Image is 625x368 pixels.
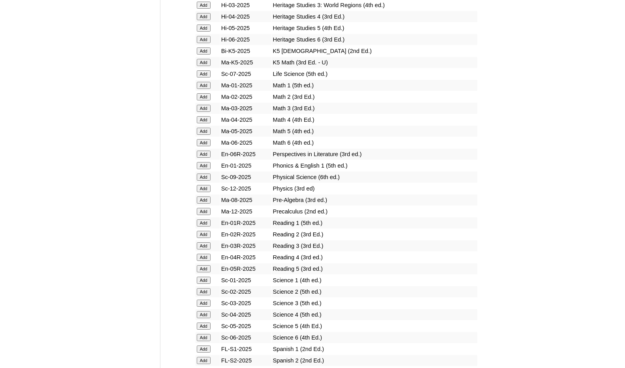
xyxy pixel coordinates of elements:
td: Reading 2 (3rd Ed.) [272,229,477,240]
input: Add [197,82,211,89]
td: Life Science (5th ed.) [272,68,477,79]
input: Add [197,345,211,353]
td: Sc-04-2025 [220,309,271,320]
td: Reading 5 (3rd ed.) [272,263,477,274]
input: Add [197,93,211,100]
input: Add [197,242,211,249]
input: Add [197,13,211,20]
td: Physics (3rd ed) [272,183,477,194]
td: Science 4 (5th ed.) [272,309,477,320]
td: Heritage Studies 6 (3rd Ed.) [272,34,477,45]
td: Sc-03-2025 [220,298,271,309]
td: Ma-08-2025 [220,194,271,206]
td: Ma-01-2025 [220,80,271,91]
td: Pre-Algebra (3rd ed.) [272,194,477,206]
td: Math 6 (4th ed.) [272,137,477,148]
input: Add [197,334,211,341]
input: Add [197,196,211,204]
input: Add [197,288,211,295]
td: Ma-02-2025 [220,91,271,102]
td: Reading 4 (3rd ed.) [272,252,477,263]
input: Add [197,265,211,272]
td: Science 6 (4th Ed.) [272,332,477,343]
td: En-01R-2025 [220,217,271,228]
input: Add [197,116,211,123]
td: Sc-01-2025 [220,275,271,286]
td: Sc-12-2025 [220,183,271,194]
td: Sc-09-2025 [220,172,271,183]
input: Add [197,323,211,330]
input: Add [197,139,211,146]
td: Science 1 (4th ed.) [272,275,477,286]
input: Add [197,59,211,66]
td: Heritage Studies 5 (4th Ed.) [272,23,477,34]
td: K5 [DEMOGRAPHIC_DATA] (2nd Ed.) [272,45,477,57]
td: Ma-03-2025 [220,103,271,114]
td: Physical Science (6th ed.) [272,172,477,183]
input: Add [197,36,211,43]
td: Ma-04-2025 [220,114,271,125]
td: Ma-K5-2025 [220,57,271,68]
td: Precalculus (2nd ed.) [272,206,477,217]
td: Reading 1 (5th ed.) [272,217,477,228]
td: Hi-06-2025 [220,34,271,45]
input: Add [197,128,211,135]
td: En-02R-2025 [220,229,271,240]
input: Add [197,105,211,112]
td: Science 5 (4th Ed.) [272,321,477,332]
td: Spanish 1 (2nd Ed.) [272,343,477,355]
input: Add [197,162,211,169]
td: Spanish 2 (2nd Ed.) [272,355,477,366]
td: Sc-02-2025 [220,286,271,297]
input: Add [197,25,211,32]
td: Science 3 (5th ed.) [272,298,477,309]
input: Add [197,219,211,226]
td: Bi-K5-2025 [220,45,271,57]
td: FL-S2-2025 [220,355,271,366]
input: Add [197,300,211,307]
td: Sc-06-2025 [220,332,271,343]
td: Perspectives in Literature (3rd ed.) [272,149,477,160]
input: Add [197,174,211,181]
input: Add [197,70,211,77]
td: K5 Math (3rd Ed. - U) [272,57,477,68]
input: Add [197,357,211,364]
td: Ma-05-2025 [220,126,271,137]
td: En-04R-2025 [220,252,271,263]
input: Add [197,47,211,55]
td: En-03R-2025 [220,240,271,251]
td: Hi-04-2025 [220,11,271,22]
input: Add [197,2,211,9]
td: Math 1 (5th ed.) [272,80,477,91]
td: Sc-05-2025 [220,321,271,332]
input: Add [197,231,211,238]
td: En-05R-2025 [220,263,271,274]
input: Add [197,254,211,261]
input: Add [197,311,211,318]
td: Hi-05-2025 [220,23,271,34]
td: En-06R-2025 [220,149,271,160]
input: Add [197,277,211,284]
td: Ma-12-2025 [220,206,271,217]
td: Science 2 (5th ed.) [272,286,477,297]
td: En-01-2025 [220,160,271,171]
td: Math 4 (4th Ed.) [272,114,477,125]
td: FL-S1-2025 [220,343,271,355]
td: Heritage Studies 4 (3rd Ed.) [272,11,477,22]
input: Add [197,151,211,158]
td: Phonics & English 1 (5th ed.) [272,160,477,171]
td: Sc-07-2025 [220,68,271,79]
input: Add [197,185,211,192]
td: Math 3 (3rd Ed.) [272,103,477,114]
td: Reading 3 (3rd Ed.) [272,240,477,251]
input: Add [197,208,211,215]
td: Math 5 (4th ed.) [272,126,477,137]
td: Ma-06-2025 [220,137,271,148]
td: Math 2 (3rd Ed.) [272,91,477,102]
